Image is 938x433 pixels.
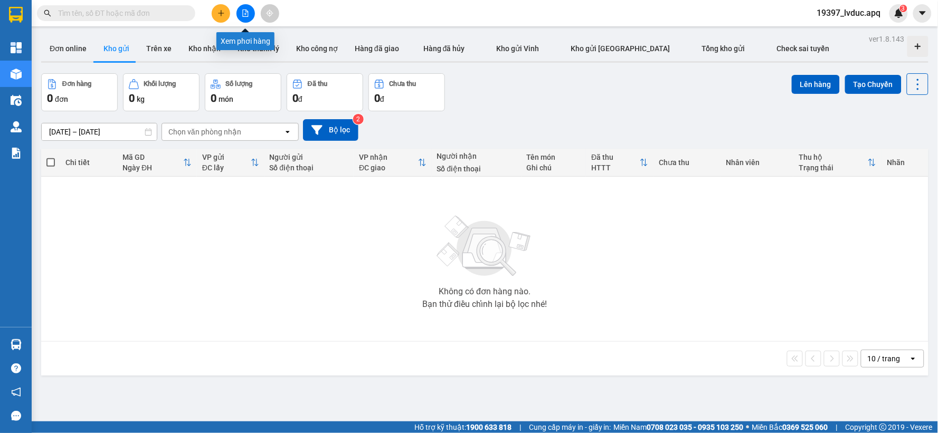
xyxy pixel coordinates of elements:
[202,153,251,161] div: VP gửi
[900,5,907,12] sup: 3
[219,95,233,103] span: món
[11,148,22,159] img: solution-icon
[270,163,349,172] div: Số điện thoại
[702,44,745,53] span: Tổng kho gửi
[216,32,274,50] div: Xem phơi hàng
[752,421,828,433] span: Miền Bắc
[519,421,521,433] span: |
[529,421,611,433] span: Cung cấp máy in - giấy in:
[571,44,670,53] span: Kho gửi [GEOGRAPHIC_DATA]
[65,158,112,167] div: Chi tiết
[799,163,868,172] div: Trạng thái
[792,75,840,94] button: Lên hàng
[354,149,431,177] th: Toggle SortBy
[95,36,138,61] button: Kho gửi
[11,411,21,421] span: message
[47,92,53,104] span: 0
[211,92,216,104] span: 0
[591,163,640,172] div: HTTT
[266,9,273,17] span: aim
[902,5,905,12] span: 3
[58,7,183,19] input: Tìm tên, số ĐT hoặc mã đơn
[913,4,932,23] button: caret-down
[868,353,901,364] div: 10 / trang
[11,387,21,397] span: notification
[783,423,828,431] strong: 0369 525 060
[62,80,91,88] div: Đơn hàng
[283,128,292,136] svg: open
[122,163,183,172] div: Ngày ĐH
[11,42,22,53] img: dashboard-icon
[202,163,251,172] div: ĐC lấy
[270,153,349,161] div: Người gửi
[437,165,516,173] div: Số điện thoại
[793,149,882,177] th: Toggle SortBy
[527,153,581,161] div: Tên món
[887,158,923,167] div: Nhãn
[226,80,253,88] div: Số lượng
[292,92,298,104] span: 0
[236,4,255,23] button: file-add
[288,36,346,61] button: Kho công nợ
[894,8,904,18] img: icon-new-feature
[180,36,229,61] button: Kho nhận
[437,152,516,160] div: Người nhận
[298,95,302,103] span: đ
[414,421,511,433] span: Hỗ trợ kỹ thuật:
[869,33,905,45] div: ver 1.8.143
[11,121,22,132] img: warehouse-icon
[909,354,917,363] svg: open
[287,73,363,111] button: Đã thu0đ
[466,423,511,431] strong: 1900 633 818
[380,95,384,103] span: đ
[647,423,744,431] strong: 0708 023 035 - 0935 103 250
[9,7,23,23] img: logo-vxr
[423,44,465,53] span: Hàng đã hủy
[308,80,327,88] div: Đã thu
[41,36,95,61] button: Đơn online
[129,92,135,104] span: 0
[368,73,445,111] button: Chưa thu0đ
[303,119,358,141] button: Bộ lọc
[212,4,230,23] button: plus
[137,95,145,103] span: kg
[374,92,380,104] span: 0
[836,421,838,433] span: |
[907,36,928,57] div: Tạo kho hàng mới
[586,149,653,177] th: Toggle SortBy
[197,149,264,177] th: Toggle SortBy
[497,44,539,53] span: Kho gửi Vinh
[144,80,176,88] div: Khối lượng
[746,425,750,429] span: ⚪️
[918,8,927,18] span: caret-down
[242,9,249,17] span: file-add
[55,95,68,103] span: đơn
[346,36,408,61] button: Hàng đã giao
[799,153,868,161] div: Thu hộ
[42,123,157,140] input: Select a date range.
[439,287,530,296] div: Không có đơn hàng nào.
[44,9,51,17] span: search
[845,75,902,94] button: Tạo Chuyến
[122,153,183,161] div: Mã GD
[11,339,22,350] img: warehouse-icon
[527,163,581,172] div: Ghi chú
[359,163,418,172] div: ĐC giao
[11,363,21,373] span: question-circle
[591,153,640,161] div: Đã thu
[11,69,22,80] img: warehouse-icon
[205,73,281,111] button: Số lượng0món
[422,300,547,309] div: Bạn thử điều chỉnh lại bộ lọc nhé!
[138,36,180,61] button: Trên xe
[614,421,744,433] span: Miền Nam
[261,4,279,23] button: aim
[879,424,887,431] span: copyright
[809,6,889,20] span: 19397_lvduc.apq
[123,73,200,111] button: Khối lượng0kg
[390,80,416,88] div: Chưa thu
[168,127,241,137] div: Chọn văn phòng nhận
[777,44,830,53] span: Check sai tuyến
[726,158,789,167] div: Nhân viên
[353,114,364,124] sup: 2
[359,153,418,161] div: VP nhận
